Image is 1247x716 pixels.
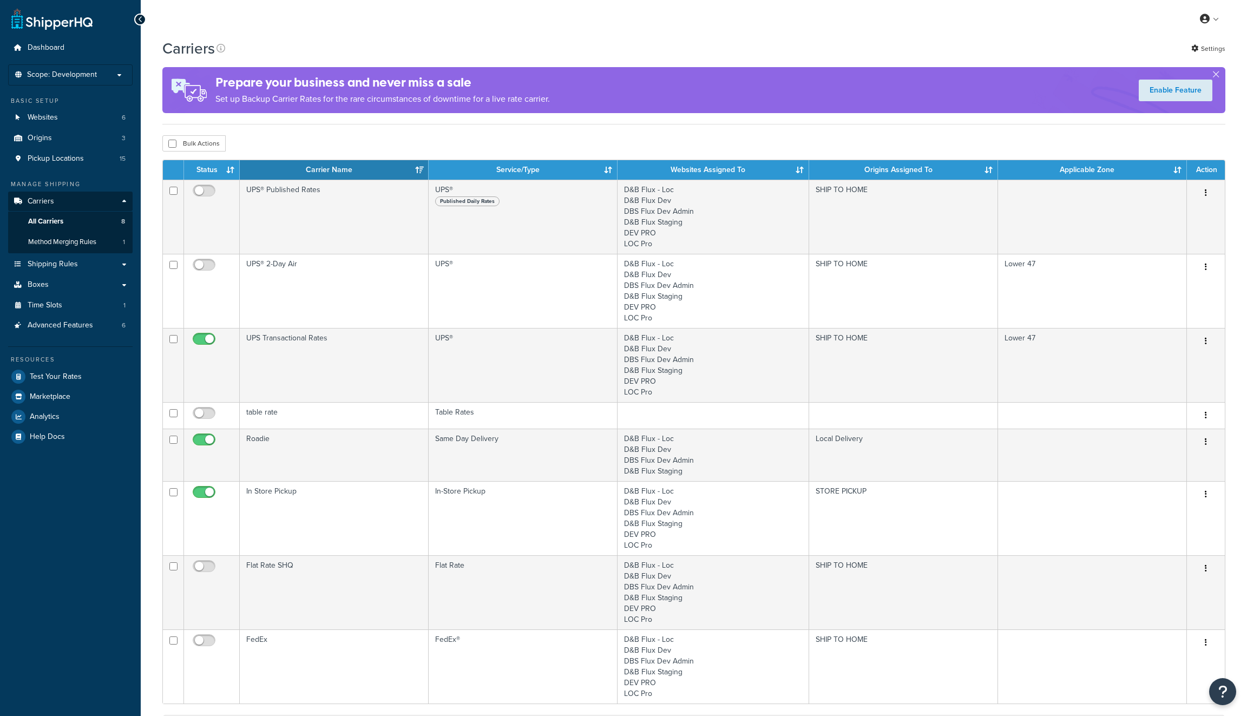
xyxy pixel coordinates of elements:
button: Bulk Actions [162,135,226,152]
li: Carriers [8,192,133,253]
span: 3 [122,134,126,143]
span: 1 [123,238,125,247]
span: All Carriers [28,217,63,226]
a: ShipperHQ Home [11,8,93,30]
td: D&B Flux - Loc D&B Flux Dev DBS Flux Dev Admin D&B Flux Staging DEV PRO LOC Pro [618,180,809,254]
th: Applicable Zone: activate to sort column ascending [998,160,1187,180]
span: Scope: Development [27,70,97,80]
li: Pickup Locations [8,149,133,169]
td: UPS Transactional Rates [240,328,429,402]
th: Websites Assigned To: activate to sort column ascending [618,160,809,180]
td: SHIP TO HOME [809,254,998,328]
a: Advanced Features 6 [8,316,133,336]
h4: Prepare your business and never miss a sale [215,74,550,91]
span: Shipping Rules [28,260,78,269]
a: Websites 6 [8,108,133,128]
a: Shipping Rules [8,254,133,274]
td: Flat Rate [429,555,618,629]
td: D&B Flux - Loc D&B Flux Dev DBS Flux Dev Admin D&B Flux Staging DEV PRO LOC Pro [618,555,809,629]
td: table rate [240,402,429,429]
td: D&B Flux - Loc D&B Flux Dev DBS Flux Dev Admin D&B Flux Staging DEV PRO LOC Pro [618,254,809,328]
th: Origins Assigned To: activate to sort column ascending [809,160,998,180]
td: Lower 47 [998,254,1187,328]
td: D&B Flux - Loc D&B Flux Dev DBS Flux Dev Admin D&B Flux Staging DEV PRO LOC Pro [618,328,809,402]
td: STORE PICKUP [809,481,998,555]
a: Test Your Rates [8,367,133,386]
span: Test Your Rates [30,372,82,382]
a: Enable Feature [1139,80,1212,101]
span: Help Docs [30,432,65,442]
a: Help Docs [8,427,133,446]
td: UPS® [429,328,618,402]
td: D&B Flux - Loc D&B Flux Dev DBS Flux Dev Admin D&B Flux Staging DEV PRO LOC Pro [618,481,809,555]
span: Marketplace [30,392,70,402]
a: Pickup Locations 15 [8,149,133,169]
a: Carriers [8,192,133,212]
li: All Carriers [8,212,133,232]
span: Advanced Features [28,321,93,330]
td: D&B Flux - Loc D&B Flux Dev DBS Flux Dev Admin D&B Flux Staging [618,429,809,481]
td: Lower 47 [998,328,1187,402]
td: In Store Pickup [240,481,429,555]
a: Dashboard [8,38,133,58]
span: Published Daily Rates [435,196,500,206]
td: SHIP TO HOME [809,629,998,704]
a: Time Slots 1 [8,295,133,316]
th: Status: activate to sort column ascending [184,160,240,180]
li: Time Slots [8,295,133,316]
span: Websites [28,113,58,122]
td: SHIP TO HOME [809,180,998,254]
span: Time Slots [28,301,62,310]
span: 6 [122,113,126,122]
span: Origins [28,134,52,143]
span: 15 [120,154,126,163]
td: UPS® Published Rates [240,180,429,254]
a: Marketplace [8,387,133,406]
span: 6 [122,321,126,330]
td: SHIP TO HOME [809,328,998,402]
li: Method Merging Rules [8,232,133,252]
a: Settings [1191,41,1225,56]
td: UPS® [429,180,618,254]
a: Method Merging Rules 1 [8,232,133,252]
td: Same Day Delivery [429,429,618,481]
span: Pickup Locations [28,154,84,163]
span: Dashboard [28,43,64,52]
td: Local Delivery [809,429,998,481]
button: Open Resource Center [1209,678,1236,705]
li: Websites [8,108,133,128]
a: All Carriers 8 [8,212,133,232]
img: ad-rules-rateshop-fe6ec290ccb7230408bd80ed9643f0289d75e0ffd9eb532fc0e269fcd187b520.png [162,67,215,113]
td: Table Rates [429,402,618,429]
span: Analytics [30,412,60,422]
th: Action [1187,160,1225,180]
td: FedEx [240,629,429,704]
a: Boxes [8,275,133,295]
span: Boxes [28,280,49,290]
td: UPS® 2-Day Air [240,254,429,328]
li: Advanced Features [8,316,133,336]
td: SHIP TO HOME [809,555,998,629]
span: Carriers [28,197,54,206]
a: Analytics [8,407,133,426]
span: Method Merging Rules [28,238,96,247]
td: Flat Rate SHQ [240,555,429,629]
th: Carrier Name: activate to sort column ascending [240,160,429,180]
div: Manage Shipping [8,180,133,189]
td: FedEx® [429,629,618,704]
td: Roadie [240,429,429,481]
td: UPS® [429,254,618,328]
span: 8 [121,217,125,226]
td: In-Store Pickup [429,481,618,555]
div: Basic Setup [8,96,133,106]
a: Origins 3 [8,128,133,148]
th: Service/Type: activate to sort column ascending [429,160,618,180]
td: D&B Flux - Loc D&B Flux Dev DBS Flux Dev Admin D&B Flux Staging DEV PRO LOC Pro [618,629,809,704]
span: 1 [123,301,126,310]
